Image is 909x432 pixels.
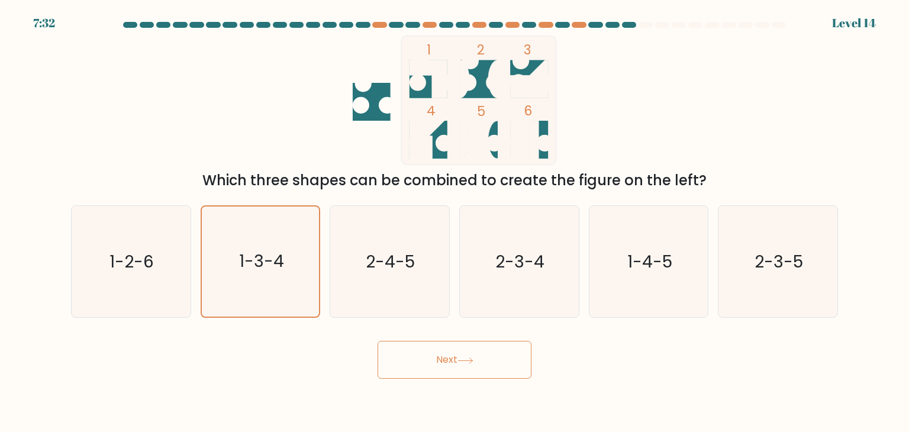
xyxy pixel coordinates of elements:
tspan: 2 [477,40,485,59]
text: 1-3-4 [239,250,284,273]
tspan: 5 [477,102,485,121]
tspan: 4 [427,101,436,120]
text: 2-4-5 [366,250,415,273]
tspan: 3 [524,40,531,59]
text: 2-3-4 [496,250,545,273]
div: Level 14 [832,14,876,32]
div: 7:32 [33,14,55,32]
tspan: 6 [524,101,532,120]
div: Which three shapes can be combined to create the figure on the left? [78,170,831,191]
tspan: 1 [427,40,431,59]
button: Next [378,341,531,379]
text: 1-2-6 [110,250,154,273]
text: 1-4-5 [627,250,672,273]
text: 2-3-5 [755,250,803,273]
